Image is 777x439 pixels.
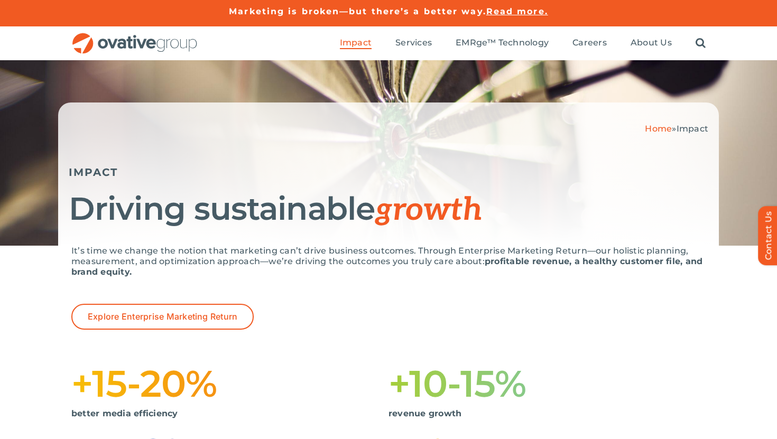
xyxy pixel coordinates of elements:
[696,38,706,49] a: Search
[340,26,706,60] nav: Menu
[340,38,372,49] a: Impact
[71,367,388,400] h1: +15-20%
[388,367,706,400] h1: +10-15%
[631,38,672,49] a: About Us
[71,304,254,330] a: Explore Enterprise Marketing Return
[395,38,432,48] span: Services
[645,124,672,134] a: Home
[388,408,461,418] strong: revenue growth
[88,312,237,322] span: Explore Enterprise Marketing Return
[71,256,702,277] strong: profitable revenue, a healthy customer file, and brand equity.
[71,246,706,277] p: It’s time we change the notion that marketing can’t drive business outcomes. Through Enterprise M...
[677,124,708,134] span: Impact
[645,124,708,134] span: »
[71,408,178,418] strong: better media efficiency
[229,6,486,16] a: Marketing is broken—but there’s a better way.
[69,192,708,227] h1: Driving sustainable
[340,38,372,48] span: Impact
[572,38,607,49] a: Careers
[69,166,708,179] h5: IMPACT
[572,38,607,48] span: Careers
[456,38,549,49] a: EMRge™ Technology
[71,32,198,42] a: OG_Full_horizontal_RGB
[375,191,483,229] span: growth
[456,38,549,48] span: EMRge™ Technology
[486,6,548,16] a: Read more.
[631,38,672,48] span: About Us
[395,38,432,49] a: Services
